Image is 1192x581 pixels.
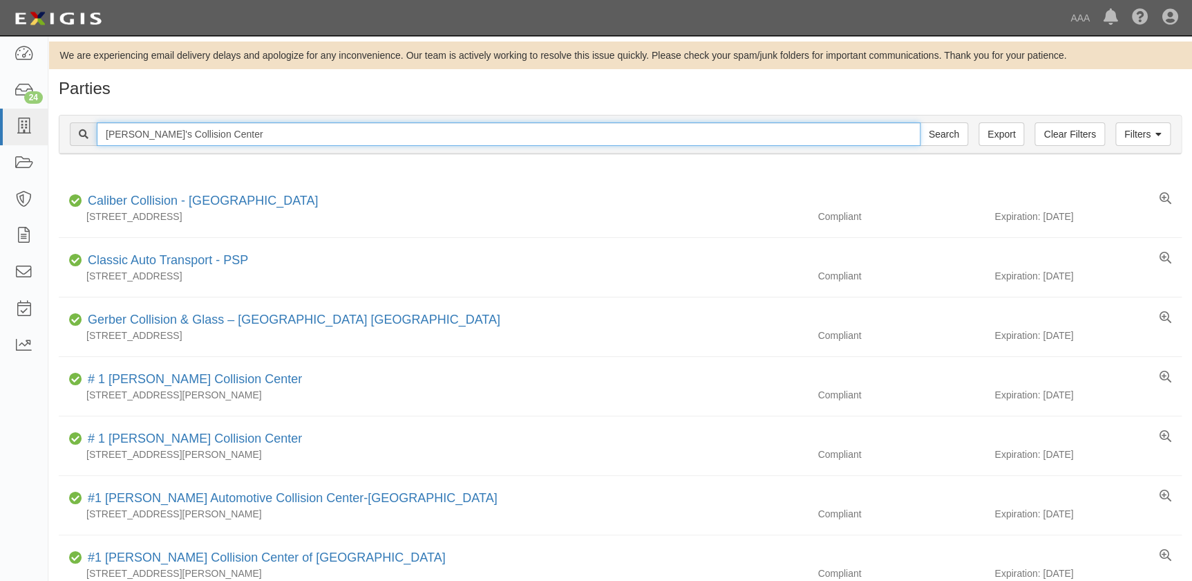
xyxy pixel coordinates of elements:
[69,434,82,444] i: Compliant
[69,256,82,266] i: Compliant
[994,329,1182,342] div: Expiration: [DATE]
[82,430,302,448] div: # 1 Cochran Collision Center
[48,48,1192,62] div: We are experiencing email delivery delays and apologize for any inconvenience. Our team is active...
[82,192,318,210] div: Caliber Collision - Gainesville
[1063,4,1097,32] a: AAA
[97,122,920,146] input: Search
[88,313,500,326] a: Gerber Collision & Glass – [GEOGRAPHIC_DATA] [GEOGRAPHIC_DATA]
[82,549,446,567] div: #1 Cochran Collision Center of Greensburg
[24,91,43,104] div: 24
[1160,192,1171,206] a: View results summary
[1160,430,1171,444] a: View results summary
[69,315,82,325] i: Compliant
[994,448,1182,461] div: Expiration: [DATE]
[88,253,248,267] a: Classic Auto Transport - PSP
[807,329,994,342] div: Compliant
[59,210,807,223] div: [STREET_ADDRESS]
[807,566,994,580] div: Compliant
[978,122,1024,146] a: Export
[59,80,1182,98] h1: Parties
[1034,122,1104,146] a: Clear Filters
[69,196,82,206] i: Compliant
[59,388,807,402] div: [STREET_ADDRESS][PERSON_NAME]
[994,388,1182,402] div: Expiration: [DATE]
[69,375,82,385] i: Compliant
[807,210,994,223] div: Compliant
[1160,311,1171,325] a: View results summary
[88,372,302,386] a: # 1 [PERSON_NAME] Collision Center
[59,507,807,521] div: [STREET_ADDRESS][PERSON_NAME]
[807,448,994,461] div: Compliant
[1160,252,1171,266] a: View results summary
[59,329,807,342] div: [STREET_ADDRESS]
[69,553,82,563] i: Compliant
[69,494,82,504] i: Compliant
[88,194,318,207] a: Caliber Collision - [GEOGRAPHIC_DATA]
[807,507,994,521] div: Compliant
[994,269,1182,283] div: Expiration: [DATE]
[82,371,302,389] div: # 1 Cochran Collision Center
[1115,122,1171,146] a: Filters
[82,311,500,329] div: Gerber Collision & Glass – Houston Brighton
[1160,371,1171,385] a: View results summary
[59,566,807,580] div: [STREET_ADDRESS][PERSON_NAME]
[1132,10,1148,26] i: Help Center - Complianz
[59,269,807,283] div: [STREET_ADDRESS]
[59,448,807,461] div: [STREET_ADDRESS][PERSON_NAME]
[10,6,106,31] img: logo-5460c22ac91f19d4615b14bd174203de0afe785f0fc80cf4dbbc73dc1793850b.png
[88,432,302,445] a: # 1 [PERSON_NAME] Collision Center
[994,210,1182,223] div: Expiration: [DATE]
[994,566,1182,580] div: Expiration: [DATE]
[994,507,1182,521] div: Expiration: [DATE]
[1160,549,1171,563] a: View results summary
[88,491,498,505] a: #1 [PERSON_NAME] Automotive Collision Center-[GEOGRAPHIC_DATA]
[807,269,994,283] div: Compliant
[807,388,994,402] div: Compliant
[88,551,446,564] a: #1 [PERSON_NAME] Collision Center of [GEOGRAPHIC_DATA]
[82,490,498,508] div: #1 Cochran Automotive Collision Center-Monroeville
[920,122,968,146] input: Search
[82,252,248,270] div: Classic Auto Transport - PSP
[1160,490,1171,504] a: View results summary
